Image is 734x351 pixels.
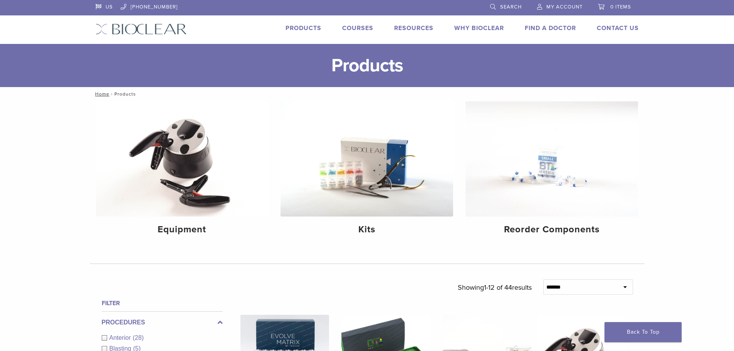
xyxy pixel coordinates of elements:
[458,279,532,296] p: Showing results
[102,223,262,237] h4: Equipment
[472,223,632,237] h4: Reorder Components
[500,4,522,10] span: Search
[484,283,512,292] span: 1-12 of 44
[394,24,433,32] a: Resources
[597,24,639,32] a: Contact Us
[90,87,645,101] nav: Products
[102,318,223,327] label: Procedures
[109,92,114,96] span: /
[102,299,223,308] h4: Filter
[546,4,583,10] span: My Account
[96,101,269,217] img: Equipment
[280,101,453,217] img: Kits
[93,91,109,97] a: Home
[454,24,504,32] a: Why Bioclear
[342,24,373,32] a: Courses
[96,101,269,242] a: Equipment
[610,4,631,10] span: 0 items
[525,24,576,32] a: Find A Doctor
[287,223,447,237] h4: Kits
[286,24,321,32] a: Products
[465,101,638,217] img: Reorder Components
[465,101,638,242] a: Reorder Components
[280,101,453,242] a: Kits
[96,24,187,35] img: Bioclear
[605,322,682,342] a: Back To Top
[109,334,133,341] span: Anterior
[133,334,144,341] span: (28)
